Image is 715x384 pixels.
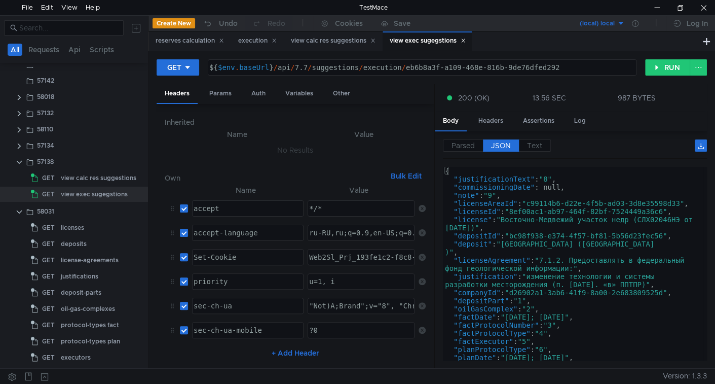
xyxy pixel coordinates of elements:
[61,220,84,235] div: licenses
[532,93,566,102] div: 13.56 SEC
[268,17,285,29] div: Redo
[19,22,118,33] input: Search...
[195,16,245,31] button: Undo
[37,106,54,121] div: 57132
[8,44,22,56] button: All
[243,84,274,103] div: Auth
[61,236,87,252] div: deposits
[663,369,707,383] span: Version: 1.3.3
[87,44,117,56] button: Scripts
[645,59,690,76] button: RUN
[238,36,277,46] div: execution
[42,220,55,235] span: GET
[153,18,195,28] button: Create New
[157,84,198,104] div: Headers
[61,187,128,202] div: view exec sugegstions
[37,154,54,169] div: 57138
[156,36,224,46] div: reserves calculation
[37,122,53,137] div: 58110
[42,350,55,365] span: GET
[157,59,199,76] button: GET
[42,253,55,268] span: GET
[65,366,125,381] div: reserves calculation
[277,84,321,103] div: Variables
[42,236,55,252] span: GET
[37,204,54,219] div: 58031
[42,301,55,317] span: GET
[61,350,91,365] div: executors
[61,170,136,186] div: view calc res suggestions
[387,170,426,182] button: Bulk Edit
[277,146,313,155] nz-embed-empty: No Results
[61,301,115,317] div: oil-gas-complexes
[491,141,511,150] span: JSON
[167,62,181,73] div: GET
[390,36,466,46] div: view exec sugegstions
[245,16,292,31] button: Redo
[165,172,387,184] h6: Own
[325,84,358,103] div: Other
[335,17,363,29] div: Cookies
[566,112,594,130] div: Log
[165,116,426,128] h6: Inherited
[201,84,240,103] div: Params
[42,366,59,381] span: POST
[61,285,101,300] div: deposit-parts
[302,128,426,141] th: Value
[173,128,302,141] th: Name
[25,44,62,56] button: Requests
[61,318,119,333] div: protocol-types fact
[458,92,490,103] span: 200 (OK)
[37,89,54,104] div: 58018
[527,141,542,150] span: Text
[219,17,238,29] div: Undo
[580,19,615,28] div: (local) local
[554,15,625,31] button: (local) local
[42,170,55,186] span: GET
[268,347,323,359] button: + Add Header
[61,334,120,349] div: protocol-types plan
[470,112,511,130] div: Headers
[304,184,415,196] th: Value
[451,141,475,150] span: Parsed
[42,285,55,300] span: GET
[42,269,55,284] span: GET
[65,44,84,56] button: Api
[515,112,562,130] div: Assertions
[37,73,54,88] div: 57142
[61,269,98,284] div: justifications
[37,138,54,153] div: 57134
[42,334,55,349] span: GET
[42,318,55,333] span: GET
[394,20,410,27] div: Save
[291,36,375,46] div: view calc res suggestions
[435,112,467,131] div: Body
[42,187,55,202] span: GET
[687,17,708,29] div: Log In
[618,93,656,102] div: 987 BYTES
[61,253,119,268] div: license-agreements
[188,184,304,196] th: Name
